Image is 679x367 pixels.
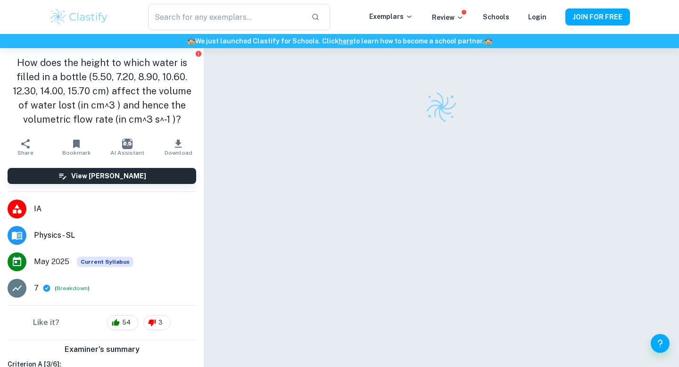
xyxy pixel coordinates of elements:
[432,12,464,23] p: Review
[57,284,88,292] button: Breakdown
[165,150,192,156] span: Download
[2,36,677,46] h6: We just launched Clastify for Schools. Click to learn how to become a school partner.
[33,317,59,328] h6: Like it?
[122,139,132,149] img: AI Assistant
[102,134,153,160] button: AI Assistant
[8,168,196,184] button: View [PERSON_NAME]
[17,150,33,156] span: Share
[107,315,139,330] div: 54
[528,13,547,21] a: Login
[8,56,196,126] h1: How does the height to which water is filled in a bottle (5.50, 7.20, 8.90, 10.60. 12.30, 14.00, ...
[34,230,196,241] span: Physics - SL
[483,13,509,21] a: Schools
[339,37,353,45] a: here
[117,318,136,327] span: 54
[51,134,102,160] button: Bookmark
[62,150,91,156] span: Bookmark
[34,283,39,294] p: 7
[34,256,69,267] span: May 2025
[369,11,413,22] p: Exemplars
[153,318,168,327] span: 3
[143,315,171,330] div: 3
[425,91,458,124] img: Clastify logo
[34,203,196,215] span: IA
[77,257,133,267] div: This exemplar is based on the current syllabus. Feel free to refer to it for inspiration/ideas wh...
[49,8,109,26] img: Clastify logo
[484,37,492,45] span: 🏫
[77,257,133,267] span: Current Syllabus
[195,50,202,57] button: Report issue
[153,134,204,160] button: Download
[148,4,304,30] input: Search for any exemplars...
[565,8,630,25] button: JOIN FOR FREE
[4,344,200,355] h6: Examiner's summary
[110,150,144,156] span: AI Assistant
[187,37,195,45] span: 🏫
[71,171,146,181] h6: View [PERSON_NAME]
[55,284,90,293] span: ( )
[651,334,670,353] button: Help and Feedback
